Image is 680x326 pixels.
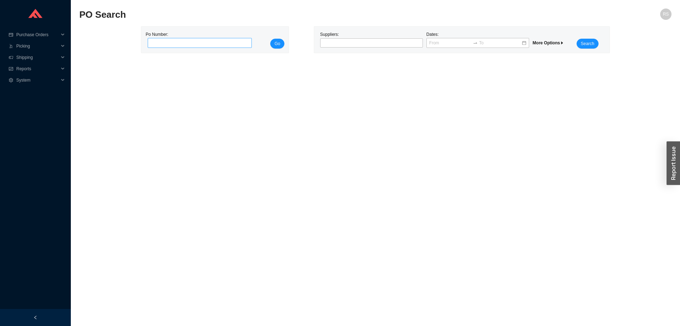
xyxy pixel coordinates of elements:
span: swap-right [473,40,478,45]
span: credit-card [8,33,13,37]
span: left [33,315,38,320]
span: Shipping [16,52,59,63]
span: fund [8,67,13,71]
span: Search [581,40,594,47]
div: Suppliers: [318,31,425,49]
span: Go [274,40,280,47]
span: caret-right [560,41,564,45]
h2: PO Search [79,9,523,21]
span: RS [663,9,669,20]
span: to [473,40,478,45]
div: Dates: [425,31,531,49]
span: Reports [16,63,59,74]
span: More Options [533,40,564,45]
input: From [429,39,471,46]
input: To [479,39,521,46]
span: Purchase Orders [16,29,59,40]
div: Po Number: [146,31,250,49]
span: System [16,74,59,86]
button: Go [270,39,284,49]
span: Picking [16,40,59,52]
button: Search [577,39,599,49]
span: setting [8,78,13,82]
